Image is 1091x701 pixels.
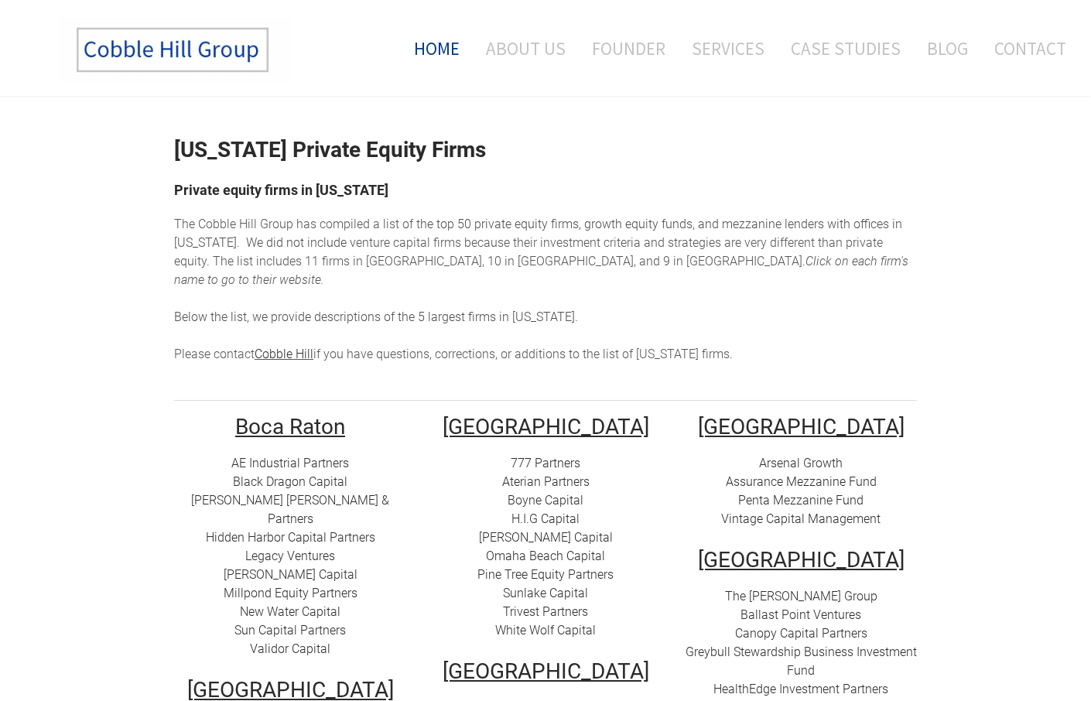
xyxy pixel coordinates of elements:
a: Case Studies [779,16,912,80]
a: Arsenal Growth [759,456,843,470]
a: Aterian Partners [502,474,590,489]
span: The Cobble Hill Group has compiled a list of t [174,217,420,231]
strong: [US_STATE] Private Equity Firms [174,137,486,162]
a: HealthEdge Investment Partners [713,682,888,696]
a: [PERSON_NAME] Capital [224,567,357,582]
a: Services [680,16,776,80]
u: [GEOGRAPHIC_DATA] [443,658,649,684]
a: New Water Capital [240,604,340,619]
span: enture capital firms because their investment criteria and strategies are very different than pri... [174,235,883,268]
a: Boyne Capital [508,493,583,508]
a: H.I.G Capital [511,511,580,526]
a: Ballast Point Ventures [740,607,861,622]
a: Assurance Mezzanine Fund [726,474,877,489]
u: ​[GEOGRAPHIC_DATA] [698,414,905,439]
a: Blog [915,16,980,80]
img: The Cobble Hill Group LLC [59,16,291,84]
a: Omaha Beach Capital [486,549,605,563]
a: The [PERSON_NAME] Group [725,589,877,604]
a: Greybull Stewardship Business Investment Fund [686,645,917,678]
a: Sun Capital Partners [234,623,346,638]
div: he top 50 private equity firms, growth equity funds, and mezzanine lenders with offices in [US_ST... [174,215,917,364]
a: Contact [983,16,1066,80]
a: Home [391,16,471,80]
a: Millpond Equity Partners [224,586,357,600]
a: Validor Capital [250,641,330,656]
a: Penta Mezzanine Fund [738,493,864,508]
a: Black Dragon Capital [233,474,347,489]
a: Pine Tree Equity Partners [477,567,614,582]
a: Legacy Ventures [245,549,335,563]
a: Cobble Hill [255,347,313,361]
u: [GEOGRAPHIC_DATA] [443,414,649,439]
a: Hidden Harbor Capital Partners [206,530,375,545]
a: About Us [474,16,577,80]
a: [PERSON_NAME] [PERSON_NAME] & Partners [191,493,389,526]
u: Boca Raton [235,414,345,439]
a: Founder [580,16,677,80]
a: Trivest Partners [503,604,588,619]
a: Vintage Capital Management [721,511,881,526]
a: 777 Partners [511,456,580,470]
font: Private equity firms in [US_STATE] [174,182,388,198]
a: AE Industrial Partners [231,456,349,470]
span: Please contact if you have questions, corrections, or additions to the list of [US_STATE] firms. [174,347,733,361]
a: Canopy Capital Partners [735,626,867,641]
u: [GEOGRAPHIC_DATA] [698,547,905,573]
a: Sunlake Capital [503,586,588,600]
a: [PERSON_NAME] Capital [479,530,613,545]
a: White Wolf Capital [495,623,596,638]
